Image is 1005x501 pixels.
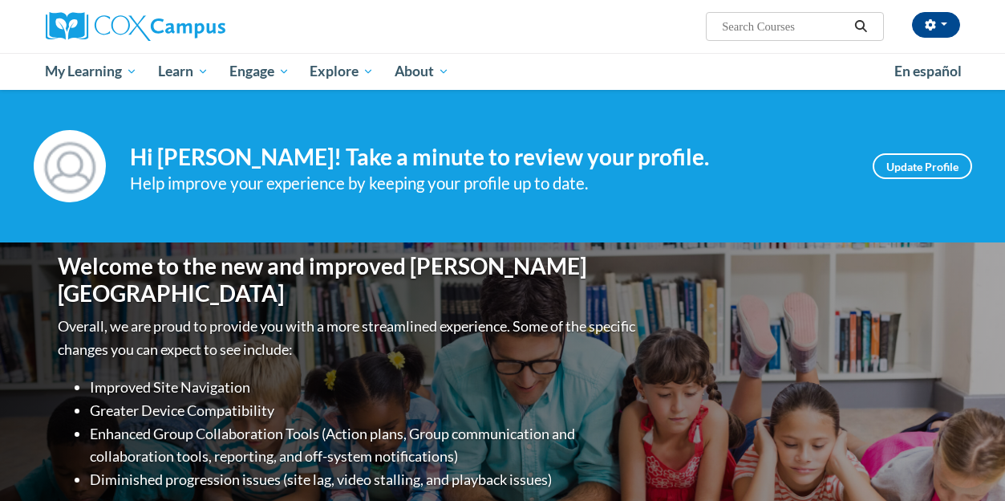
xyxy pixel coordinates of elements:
span: Explore [310,62,374,81]
iframe: Button to launch messaging window [941,437,992,488]
a: Update Profile [873,153,972,179]
a: En español [884,55,972,88]
button: Search [849,17,873,36]
h4: Hi [PERSON_NAME]! Take a minute to review your profile. [130,144,849,171]
img: Profile Image [34,130,106,202]
span: My Learning [45,62,137,81]
span: About [395,62,449,81]
p: Overall, we are proud to provide you with a more streamlined experience. Some of the specific cha... [58,315,639,361]
a: Cox Campus [46,12,334,41]
img: Cox Campus [46,12,225,41]
li: Improved Site Navigation [90,376,639,399]
a: Engage [219,53,300,90]
li: Enhanced Group Collaboration Tools (Action plans, Group communication and collaboration tools, re... [90,422,639,469]
h1: Welcome to the new and improved [PERSON_NAME][GEOGRAPHIC_DATA] [58,253,639,307]
a: My Learning [35,53,148,90]
div: Main menu [34,53,972,90]
button: Account Settings [912,12,960,38]
span: Learn [158,62,209,81]
a: About [384,53,460,90]
li: Diminished progression issues (site lag, video stalling, and playback issues) [90,468,639,491]
a: Learn [148,53,219,90]
a: Explore [299,53,384,90]
span: En español [894,63,962,79]
input: Search Courses [720,17,849,36]
span: Engage [229,62,290,81]
div: Help improve your experience by keeping your profile up to date. [130,170,849,197]
li: Greater Device Compatibility [90,399,639,422]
